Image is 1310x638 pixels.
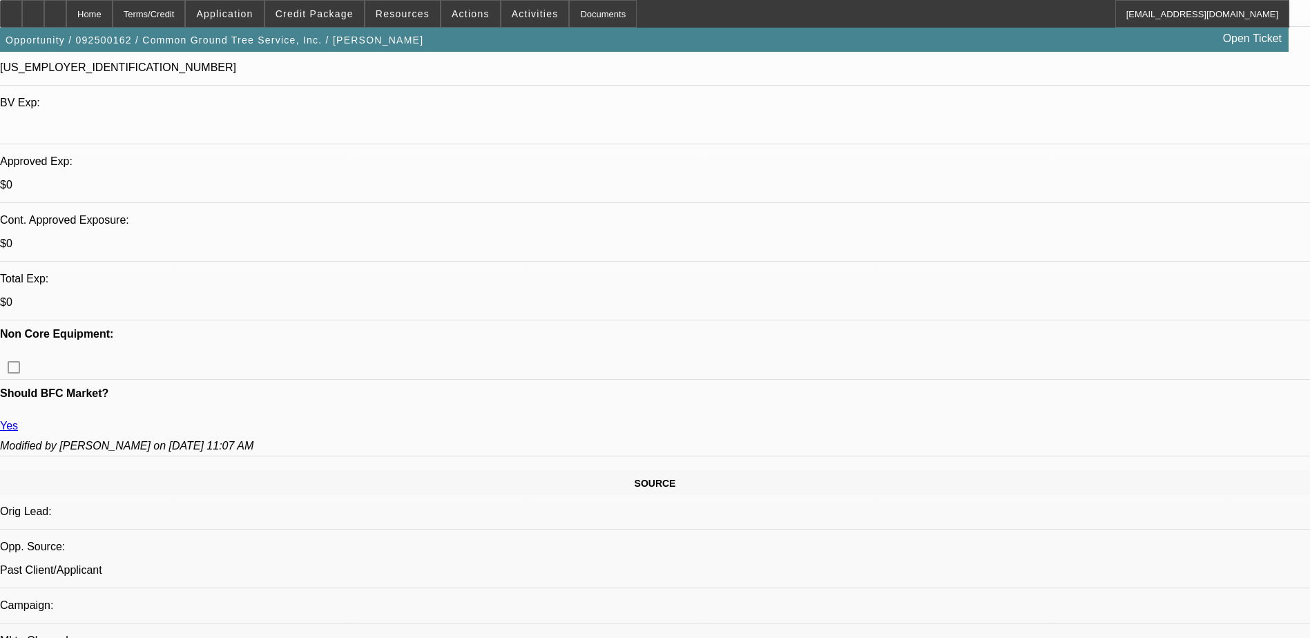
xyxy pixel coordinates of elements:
button: Credit Package [265,1,364,27]
span: Opportunity / 092500162 / Common Ground Tree Service, Inc. / [PERSON_NAME] [6,35,423,46]
a: Open Ticket [1217,27,1287,50]
span: Activities [512,8,559,19]
button: Application [186,1,263,27]
span: Application [196,8,253,19]
button: Actions [441,1,500,27]
span: Actions [452,8,490,19]
span: Resources [376,8,430,19]
button: Activities [501,1,569,27]
span: Credit Package [276,8,354,19]
span: SOURCE [635,478,676,489]
button: Resources [365,1,440,27]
